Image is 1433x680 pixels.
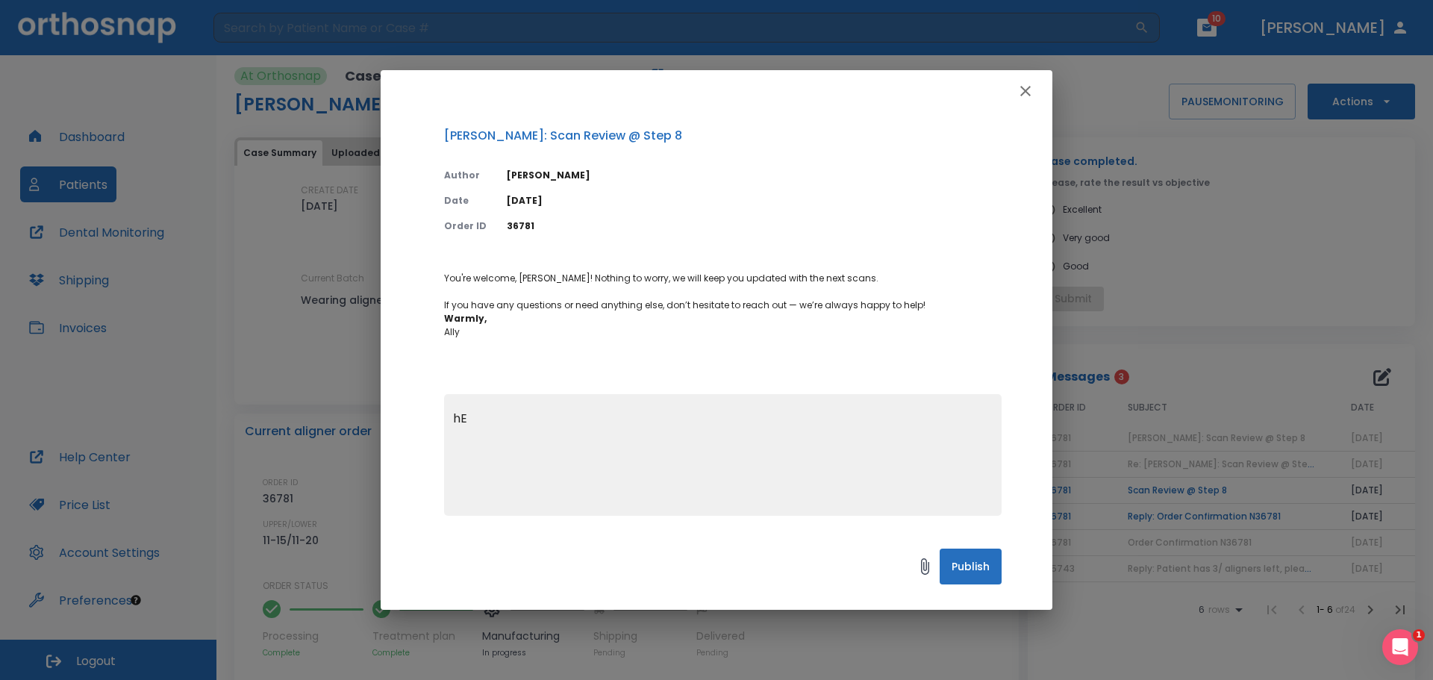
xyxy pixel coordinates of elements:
[444,219,489,233] p: Order ID
[507,194,1002,208] p: [DATE]
[1382,629,1418,665] iframe: Intercom live chat
[444,169,489,182] p: Author
[444,127,1002,145] p: [PERSON_NAME]: Scan Review @ Step 8
[444,312,487,325] strong: ​﻿Warmly,
[444,194,489,208] p: Date
[444,272,1002,339] p: You're welcome, [PERSON_NAME]! Nothing to worry, we will keep you updated with the next scans. ​ ...
[1413,629,1425,641] span: 1
[507,169,1002,182] p: [PERSON_NAME]
[940,549,1002,584] button: Publish
[507,219,1002,233] p: 36781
